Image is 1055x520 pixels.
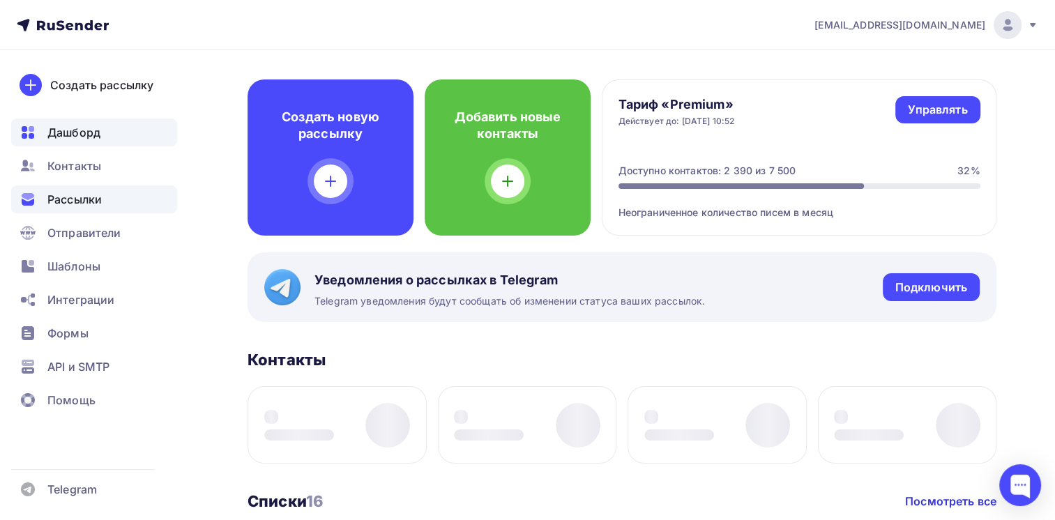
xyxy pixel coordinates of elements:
div: Действует до: [DATE] 10:52 [618,116,735,127]
h4: Добавить новые контакты [447,109,568,142]
span: Контакты [47,158,101,174]
a: Шаблоны [11,252,177,280]
div: 32% [957,164,980,178]
span: Шаблоны [47,258,100,275]
span: Telegram [47,481,97,498]
a: Формы [11,319,177,347]
span: 16 [306,492,324,510]
span: Telegram уведомления будут сообщать об изменении статуса ваших рассылок. [314,294,705,308]
span: Формы [47,325,89,342]
span: Дашборд [47,124,100,141]
span: Отправители [47,224,121,241]
a: Контакты [11,152,177,180]
span: [EMAIL_ADDRESS][DOMAIN_NAME] [814,18,985,32]
span: Уведомления о рассылках в Telegram [314,272,705,289]
a: Управлять [895,96,980,123]
div: Неограниченное количество писем в месяц [618,189,980,220]
a: Рассылки [11,185,177,213]
a: Дашборд [11,118,177,146]
h3: Списки [248,491,324,511]
span: Интеграции [47,291,114,308]
span: Помощь [47,392,96,408]
a: Посмотреть все [905,493,996,510]
a: Отправители [11,219,177,247]
span: Рассылки [47,191,102,208]
span: API и SMTP [47,358,109,375]
div: Подключить [895,280,967,296]
div: Управлять [908,102,967,118]
h4: Тариф «Premium» [618,96,735,113]
h4: Создать новую рассылку [270,109,391,142]
h3: Контакты [248,350,326,369]
div: Создать рассылку [50,77,153,93]
div: Доступно контактов: 2 390 из 7 500 [618,164,796,178]
a: [EMAIL_ADDRESS][DOMAIN_NAME] [814,11,1038,39]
